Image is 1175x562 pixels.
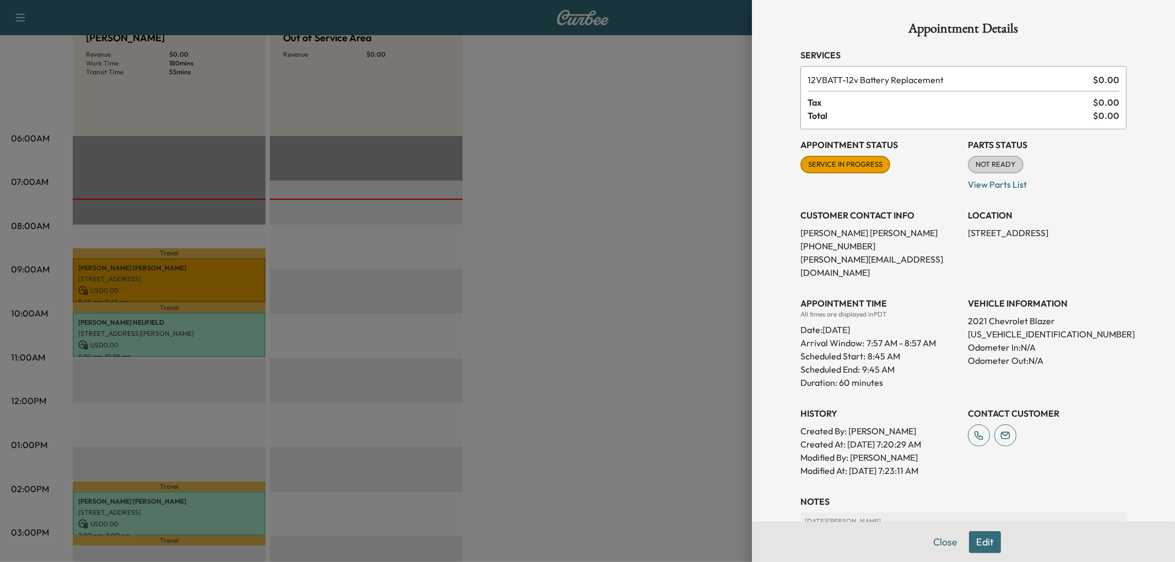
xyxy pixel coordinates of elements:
p: Arrival Window: [800,336,959,350]
p: Created At : [DATE] 7:20:29 AM [800,438,959,451]
p: Odometer Out: N/A [968,354,1127,367]
span: Tax [808,96,1093,109]
p: [PERSON_NAME] [PERSON_NAME] [800,226,959,239]
h3: CONTACT CUSTOMER [968,407,1127,420]
span: NOT READY [969,159,1022,170]
h3: CUSTOMER CONTACT INFO [800,209,959,222]
h3: LOCATION [968,209,1127,222]
h3: Parts Status [968,138,1127,151]
p: Created By : [PERSON_NAME] [800,424,959,438]
p: Duration: 60 minutes [800,376,959,389]
h3: NOTES [800,495,1127,508]
span: 7:57 AM - 8:57 AM [867,336,936,350]
span: Total [808,109,1093,122]
h3: Appointment Status [800,138,959,151]
span: $ 0.00 [1093,96,1119,109]
p: [PERSON_NAME][EMAIL_ADDRESS][DOMAIN_NAME] [800,253,959,279]
span: SERVICE IN PROGRESS [802,159,889,170]
span: $ 0.00 [1093,73,1119,86]
p: Modified At : [DATE] 7:23:11 AM [800,464,959,477]
span: 12v Battery Replacement [808,73,1089,86]
p: 9:45 AM [862,363,895,376]
h3: Services [800,48,1127,62]
h3: History [800,407,959,420]
p: [US_VEHICLE_IDENTIFICATION_NUMBER] [968,328,1127,341]
button: Edit [969,531,1001,553]
p: Scheduled Start: [800,350,865,363]
p: [STREET_ADDRESS] [968,226,1127,239]
h3: VEHICLE INFORMATION [968,297,1127,310]
p: [DATE] | [PERSON_NAME] [805,517,1122,526]
p: View Parts List [968,173,1127,191]
p: [PHONE_NUMBER] [800,239,959,253]
p: Scheduled End: [800,363,860,376]
h1: Appointment Details [800,22,1127,40]
button: Close [926,531,965,553]
span: $ 0.00 [1093,109,1119,122]
p: Odometer In: N/A [968,341,1127,354]
h3: APPOINTMENT TIME [800,297,959,310]
div: All times are displayed in PDT [800,310,959,319]
p: 2021 Chevrolet Blazer [968,314,1127,328]
p: Modified By : [PERSON_NAME] [800,451,959,464]
div: Date: [DATE] [800,319,959,336]
p: 8:45 AM [868,350,900,363]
